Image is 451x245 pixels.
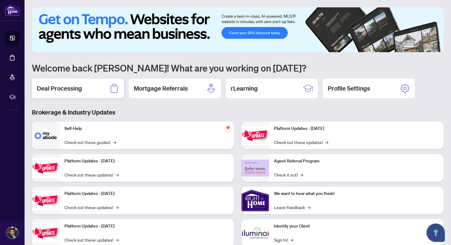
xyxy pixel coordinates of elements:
[300,171,303,178] span: →
[64,204,119,211] a: Check out these updates!→
[64,223,229,230] p: Platform Updates - [DATE]
[420,46,423,49] button: 3
[64,171,119,178] a: Check out these updates!→
[274,158,439,165] p: Agent Referral Program
[116,171,119,178] span: →
[415,46,418,49] button: 2
[32,191,60,210] img: Platform Updates - July 21, 2025
[32,224,60,243] img: Platform Updates - July 8, 2025
[32,122,60,149] img: Self-Help
[32,108,444,117] h3: Brokerage & Industry Updates
[307,204,310,211] span: →
[134,84,188,93] h2: Mortgage Referrals
[435,46,438,49] button: 6
[116,236,119,243] span: →
[32,62,444,74] h1: Welcome back [PERSON_NAME]! What are you working on [DATE]?
[64,125,229,132] p: Self-Help
[426,224,445,242] button: Open asap
[274,204,310,211] a: Leave Feedback→
[32,158,60,178] img: Platform Updates - September 16, 2025
[224,124,232,131] span: pushpin
[325,139,328,146] span: →
[328,84,370,93] h2: Profile Settings
[425,46,428,49] button: 4
[403,46,413,49] button: 1
[290,236,293,243] span: →
[241,187,269,214] img: We want to hear what you think!
[64,158,229,165] p: Platform Updates - [DATE]
[64,139,116,146] a: Check out these guides!→
[241,160,269,177] img: Agent Referral Program
[5,5,20,16] img: logo
[274,236,293,243] a: Sign In!→
[6,227,18,239] img: Profile Icon
[274,139,328,146] a: Check out these updates!→
[64,236,119,243] a: Check out these updates!→
[430,46,433,49] button: 5
[116,204,119,211] span: →
[274,190,439,197] p: We want to hear what you think!
[32,7,444,52] img: Slide 0
[113,139,116,146] span: →
[64,190,229,197] p: Platform Updates - [DATE]
[241,126,269,145] img: Platform Updates - June 23, 2025
[274,171,303,178] a: Check it out!→
[231,84,258,93] h2: rLearning
[274,223,439,230] p: Identify your Client
[274,125,439,132] p: Platform Updates - [DATE]
[37,84,82,93] h2: Deal Processing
